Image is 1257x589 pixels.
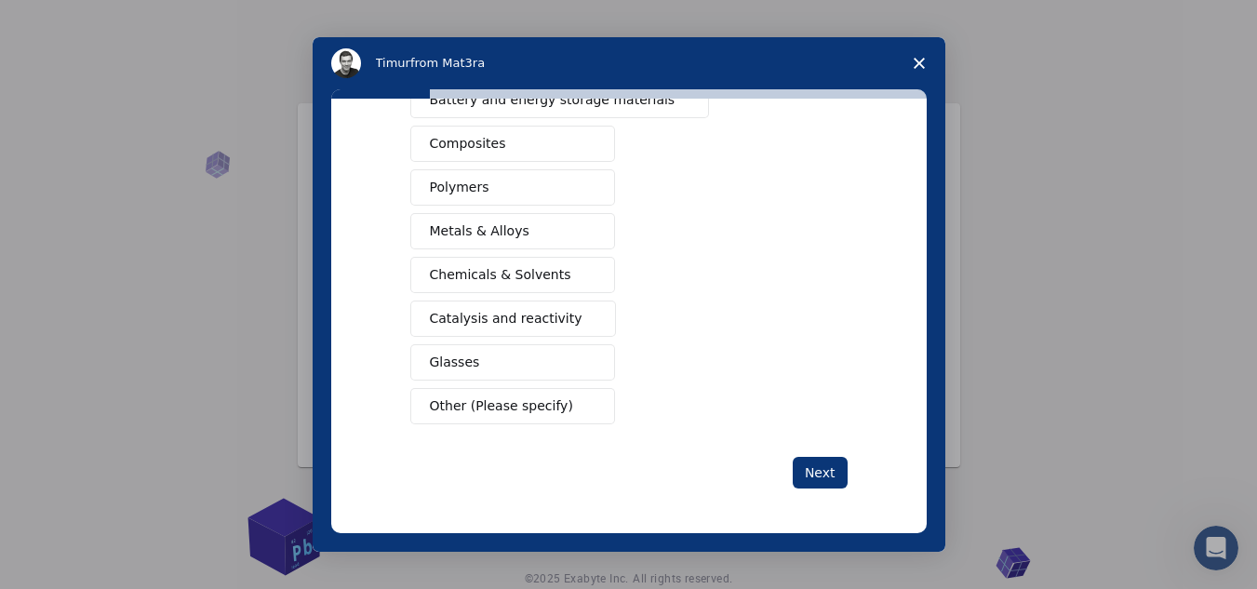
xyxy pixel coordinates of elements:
button: Composites [410,126,615,162]
span: Polymers [430,178,489,197]
span: Composites [430,134,506,154]
span: Metals & Alloys [430,221,529,241]
span: Close survey [893,37,945,89]
span: Timur [376,56,410,70]
button: Catalysis and reactivity [410,301,617,337]
span: Glasses [430,353,480,372]
span: Support [37,13,104,30]
img: Profile image for Timur [331,48,361,78]
span: Other (Please specify) [430,396,573,416]
span: Chemicals & Solvents [430,265,571,285]
button: Battery and energy storage materials [410,82,710,118]
span: Catalysis and reactivity [430,309,582,328]
button: Chemicals & Solvents [410,257,615,293]
button: Polymers [410,169,615,206]
button: Glasses [410,344,615,381]
button: Next [793,457,848,489]
span: from Mat3ra [410,56,485,70]
button: Metals & Alloys [410,213,615,249]
button: Other (Please specify) [410,388,615,424]
span: Battery and energy storage materials [430,90,675,110]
